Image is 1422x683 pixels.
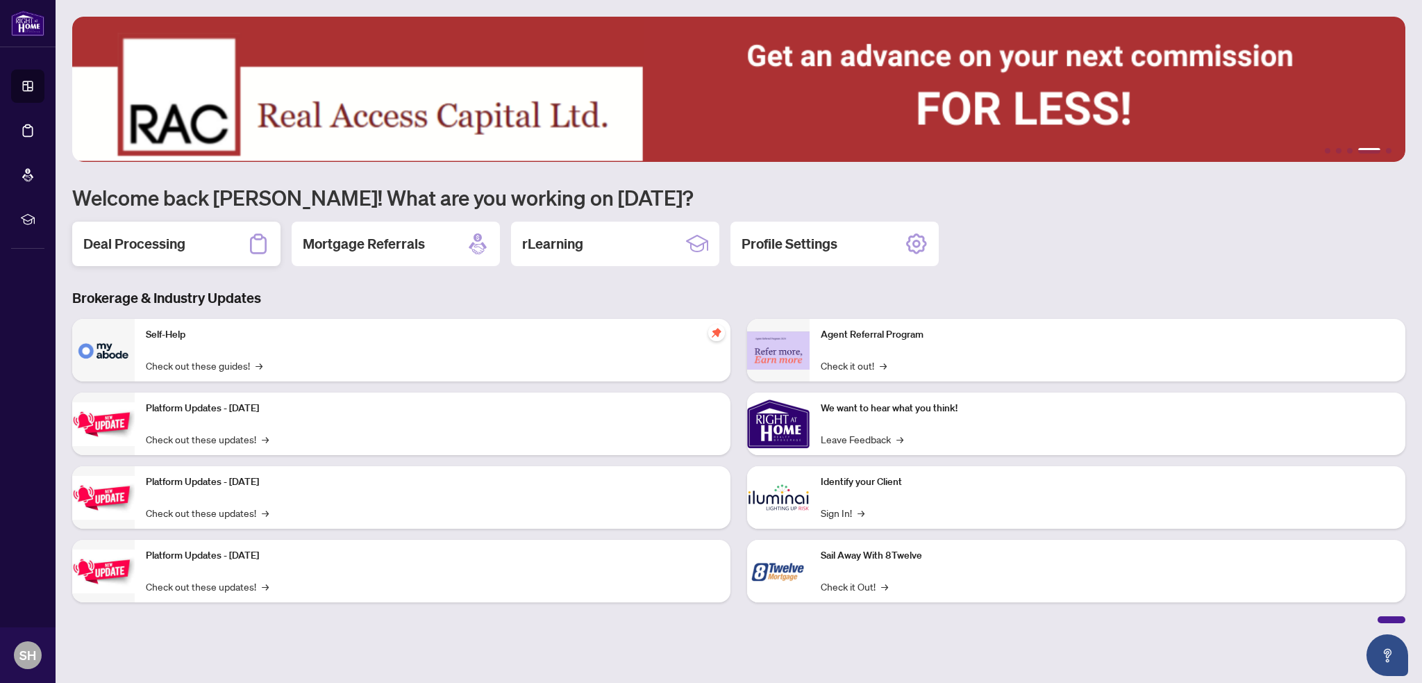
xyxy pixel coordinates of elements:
a: Check it out!→ [821,358,887,373]
span: pushpin [708,324,725,341]
a: Leave Feedback→ [821,431,903,447]
p: Sail Away With 8Twelve [821,548,1394,563]
a: Check out these updates!→ [146,579,269,594]
img: We want to hear what you think! [747,393,810,455]
p: Agent Referral Program [821,327,1394,343]
img: Platform Updates - July 21, 2025 [72,402,135,446]
img: Sail Away With 8Twelve [747,540,810,602]
a: Sign In!→ [821,505,864,520]
h2: Profile Settings [742,234,837,254]
button: 3 [1347,148,1353,154]
span: → [896,431,903,447]
h3: Brokerage & Industry Updates [72,288,1405,308]
img: logo [11,10,44,36]
button: 2 [1336,148,1341,154]
span: → [262,579,269,594]
a: Check out these updates!→ [146,431,269,447]
span: → [262,505,269,520]
h2: rLearning [522,234,583,254]
img: Self-Help [72,319,135,381]
span: SH [19,645,36,665]
img: Agent Referral Program [747,331,810,370]
h1: Welcome back [PERSON_NAME]! What are you working on [DATE]? [72,184,1405,211]
button: 4 [1358,148,1380,154]
img: Slide 3 [72,17,1405,162]
img: Identify your Client [747,466,810,529]
span: → [880,358,887,373]
a: Check out these updates!→ [146,505,269,520]
span: → [262,431,269,447]
h2: Deal Processing [83,234,185,254]
p: Identify your Client [821,475,1394,490]
p: Platform Updates - [DATE] [146,401,719,416]
p: Self-Help [146,327,719,343]
img: Platform Updates - July 8, 2025 [72,476,135,520]
span: → [256,358,262,373]
p: Platform Updates - [DATE] [146,475,719,490]
button: Open asap [1366,634,1408,676]
button: 1 [1325,148,1330,154]
p: We want to hear what you think! [821,401,1394,416]
a: Check out these guides!→ [146,358,262,373]
h2: Mortgage Referrals [303,234,425,254]
span: → [881,579,888,594]
p: Platform Updates - [DATE] [146,548,719,563]
img: Platform Updates - June 23, 2025 [72,550,135,593]
span: → [858,505,864,520]
a: Check it Out!→ [821,579,888,594]
button: 5 [1386,148,1391,154]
